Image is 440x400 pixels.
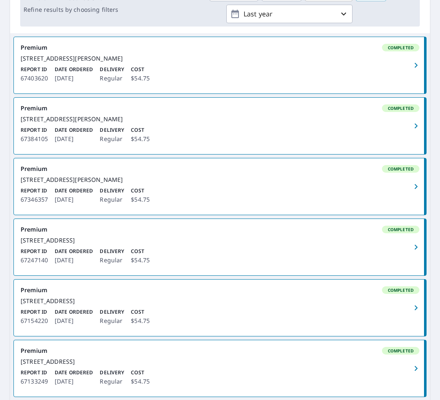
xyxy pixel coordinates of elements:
div: Premium [21,165,419,173]
span: Completed [383,105,419,111]
div: Premium [21,44,419,51]
a: PremiumCompleted[STREET_ADDRESS]Report ID67154220Date Ordered[DATE]DeliveryRegularCost$54.75 [14,280,426,336]
p: Cost [131,248,150,255]
p: Regular [100,73,124,83]
a: PremiumCompleted[STREET_ADDRESS]Report ID67247140Date Ordered[DATE]DeliveryRegularCost$54.75 [14,219,426,275]
p: Regular [100,376,124,387]
div: [STREET_ADDRESS] [21,237,419,244]
p: 67133249 [21,376,48,387]
div: [STREET_ADDRESS][PERSON_NAME] [21,55,419,62]
div: Premium [21,286,419,294]
p: Cost [131,126,150,134]
p: Date Ordered [55,66,93,73]
span: Completed [383,287,419,293]
p: Regular [100,134,124,144]
p: Last year [240,7,339,21]
a: PremiumCompleted[STREET_ADDRESS][PERSON_NAME]Report ID67346357Date Ordered[DATE]DeliveryRegularCo... [14,158,426,215]
p: 67154220 [21,316,48,326]
div: Premium [21,104,419,112]
p: Date Ordered [55,308,93,316]
p: Report ID [21,308,48,316]
div: [STREET_ADDRESS] [21,297,419,305]
p: 67403620 [21,73,48,83]
p: $54.75 [131,134,150,144]
p: Delivery [100,126,124,134]
p: Cost [131,308,150,316]
p: 67247140 [21,255,48,265]
p: Delivery [100,187,124,195]
p: $54.75 [131,73,150,83]
div: [STREET_ADDRESS][PERSON_NAME] [21,115,419,123]
p: Delivery [100,66,124,73]
p: Regular [100,255,124,265]
p: Cost [131,66,150,73]
p: $54.75 [131,316,150,326]
button: Last year [226,5,353,23]
p: Report ID [21,66,48,73]
p: Report ID [21,369,48,376]
p: Cost [131,369,150,376]
span: Completed [383,45,419,51]
div: Premium [21,347,419,355]
p: [DATE] [55,134,93,144]
p: Delivery [100,308,124,316]
span: Completed [383,166,419,172]
a: PremiumCompleted[STREET_ADDRESS][PERSON_NAME]Report ID67403620Date Ordered[DATE]DeliveryRegularCo... [14,37,426,93]
p: Date Ordered [55,187,93,195]
p: [DATE] [55,73,93,83]
p: Delivery [100,248,124,255]
span: Completed [383,227,419,232]
div: [STREET_ADDRESS] [21,358,419,365]
p: $54.75 [131,376,150,387]
p: [DATE] [55,195,93,205]
div: [STREET_ADDRESS][PERSON_NAME] [21,176,419,184]
p: Report ID [21,126,48,134]
p: Regular [100,316,124,326]
p: Report ID [21,248,48,255]
p: [DATE] [55,255,93,265]
span: Completed [383,348,419,354]
a: PremiumCompleted[STREET_ADDRESS][PERSON_NAME]Report ID67384105Date Ordered[DATE]DeliveryRegularCo... [14,98,426,154]
p: $54.75 [131,255,150,265]
p: Date Ordered [55,369,93,376]
p: Date Ordered [55,126,93,134]
p: [DATE] [55,316,93,326]
p: 67346357 [21,195,48,205]
p: $54.75 [131,195,150,205]
p: Delivery [100,369,124,376]
p: Cost [131,187,150,195]
p: 67384105 [21,134,48,144]
p: Date Ordered [55,248,93,255]
p: Regular [100,195,124,205]
p: Refine results by choosing filters [24,6,118,13]
div: Premium [21,226,419,233]
p: Report ID [21,187,48,195]
p: [DATE] [55,376,93,387]
a: PremiumCompleted[STREET_ADDRESS]Report ID67133249Date Ordered[DATE]DeliveryRegularCost$54.75 [14,340,426,397]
